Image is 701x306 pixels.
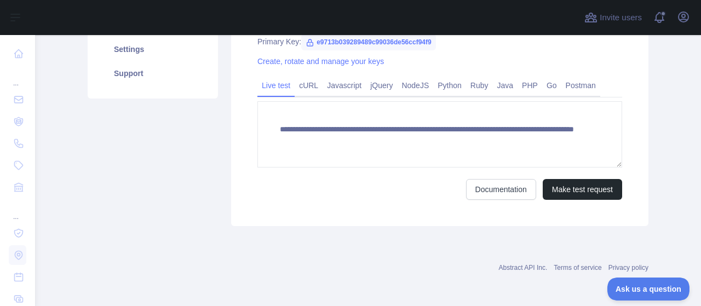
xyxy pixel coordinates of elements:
[493,77,518,94] a: Java
[257,57,384,66] a: Create, rotate and manage your keys
[397,77,433,94] a: NodeJS
[257,77,295,94] a: Live test
[600,11,642,24] span: Invite users
[301,34,436,50] span: e9713b039289489c99036de56ccf94f9
[257,36,622,47] div: Primary Key:
[561,77,600,94] a: Postman
[607,278,690,301] iframe: Toggle Customer Support
[582,9,644,26] button: Invite users
[608,264,648,272] a: Privacy policy
[466,179,536,200] a: Documentation
[101,37,205,61] a: Settings
[295,77,323,94] a: cURL
[542,77,561,94] a: Go
[9,66,26,88] div: ...
[466,77,493,94] a: Ruby
[433,77,466,94] a: Python
[101,61,205,85] a: Support
[9,199,26,221] div: ...
[499,264,548,272] a: Abstract API Inc.
[518,77,542,94] a: PHP
[543,179,622,200] button: Make test request
[366,77,397,94] a: jQuery
[323,77,366,94] a: Javascript
[554,264,601,272] a: Terms of service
